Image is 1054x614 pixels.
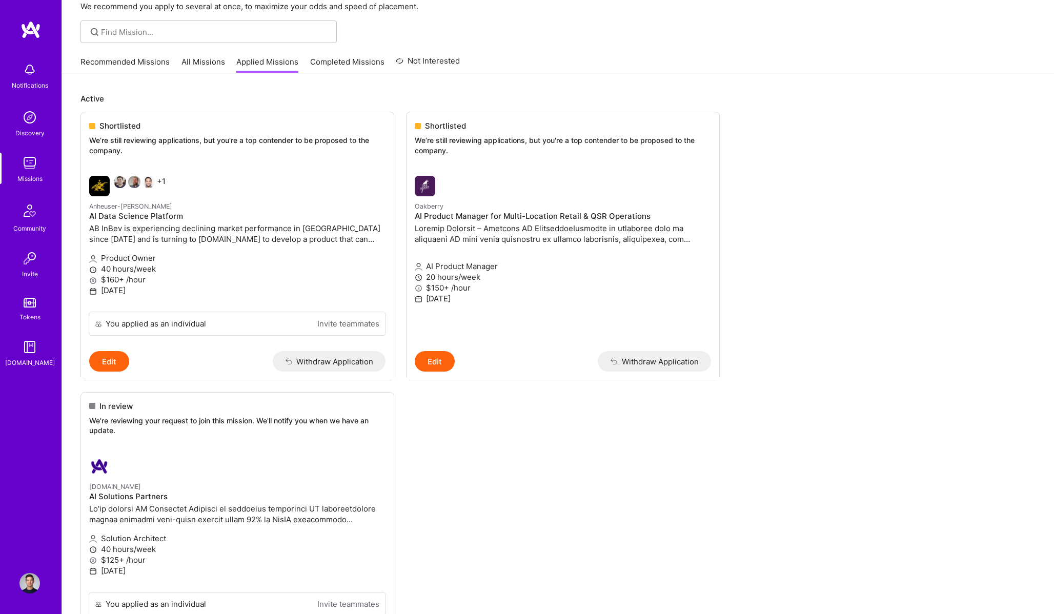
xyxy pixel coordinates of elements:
img: Oakberry company logo [415,176,435,196]
i: icon MoneyGray [415,284,422,292]
img: discovery [19,107,40,128]
p: 40 hours/week [89,263,386,274]
a: Applied Missions [236,56,298,73]
img: tokens [24,298,36,308]
a: Oakberry company logoOakberryAI Product Manager for Multi-Location Retail & QSR OperationsLoremip... [407,168,719,351]
i: icon Applicant [89,255,97,263]
div: You applied as an individual [106,599,206,609]
img: Community [17,198,42,223]
button: Edit [89,351,129,372]
i: icon Applicant [89,535,97,543]
small: Oakberry [415,202,443,210]
i: icon Calendar [89,288,97,295]
div: Tokens [19,312,40,322]
span: Shortlisted [425,120,466,131]
p: 20 hours/week [415,272,711,282]
button: Withdraw Application [273,351,386,372]
div: You applied as an individual [106,318,206,329]
a: Invite teammates [317,318,379,329]
div: Community [13,223,46,234]
a: Invite teammates [317,599,379,609]
img: User Avatar [19,573,40,593]
img: Anheuser-Busch company logo [89,176,110,196]
i: icon Clock [415,274,422,281]
p: Solution Architect [89,533,386,544]
p: $160+ /hour [89,274,386,285]
a: Anheuser-Busch company logoEduardo LuttnerTheodore Van RooyRob Shapiro+1Anheuser-[PERSON_NAME]AI ... [81,168,394,312]
input: Find Mission... [101,27,329,37]
i: icon Calendar [415,295,422,303]
a: Recommended Missions [80,56,170,73]
div: +1 [89,176,166,196]
div: [DOMAIN_NAME] [5,357,55,368]
p: Active [80,93,1036,104]
p: Lo'ip dolorsi AM Consectet Adipisci el seddoeius temporinci UT laboreetdolore magnaa enimadmi ven... [89,503,386,525]
p: AI Product Manager [415,261,711,272]
small: Anheuser-[PERSON_NAME] [89,202,172,210]
a: Not Interested [396,55,460,73]
div: Missions [17,173,43,184]
img: A.Team company logo [89,456,110,477]
p: We're reviewing your request to join this mission. We'll notify you when we have an update. [89,416,386,436]
p: $125+ /hour [89,555,386,565]
i: icon Clock [89,546,97,554]
p: Product Owner [89,253,386,263]
h4: AI Solutions Partners [89,492,386,501]
span: In review [99,401,133,412]
h4: AI Data Science Platform [89,212,386,221]
p: AB InBev is experiencing declining market performance in [GEOGRAPHIC_DATA] since [DATE] and is tu... [89,223,386,244]
a: Completed Missions [310,56,384,73]
img: guide book [19,337,40,357]
div: Invite [22,269,38,279]
i: icon MoneyGray [89,277,97,284]
small: [DOMAIN_NAME] [89,483,141,490]
img: Invite [19,248,40,269]
a: A.Team company logo[DOMAIN_NAME]AI Solutions PartnersLo'ip dolorsi AM Consectet Adipisci el seddo... [81,448,394,592]
img: logo [21,21,41,39]
i: icon Calendar [89,567,97,575]
h4: AI Product Manager for Multi-Location Retail & QSR Operations [415,212,711,221]
p: We’re still reviewing applications, but you're a top contender to be proposed to the company. [415,135,711,155]
p: [DATE] [89,565,386,576]
p: 40 hours/week [89,544,386,555]
i: icon SearchGrey [89,26,100,38]
button: Edit [415,351,455,372]
p: [DATE] [415,293,711,304]
p: [DATE] [89,285,386,296]
i: icon MoneyGray [89,557,97,564]
img: Rob Shapiro [143,176,155,188]
p: $150+ /hour [415,282,711,293]
button: Withdraw Application [598,351,711,372]
a: User Avatar [17,573,43,593]
p: We’re still reviewing applications, but you're a top contender to be proposed to the company. [89,135,386,155]
div: Discovery [15,128,45,138]
span: Shortlisted [99,120,140,131]
p: Loremip Dolorsit – Ametcons AD ElitseddoeIusmodte in utlaboree dolo ma aliquaeni AD mini venia qu... [415,223,711,244]
a: All Missions [181,56,225,73]
i: icon Applicant [415,263,422,271]
img: Eduardo Luttner [114,176,126,188]
img: Theodore Van Rooy [128,176,140,188]
i: icon Clock [89,266,97,274]
img: teamwork [19,153,40,173]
